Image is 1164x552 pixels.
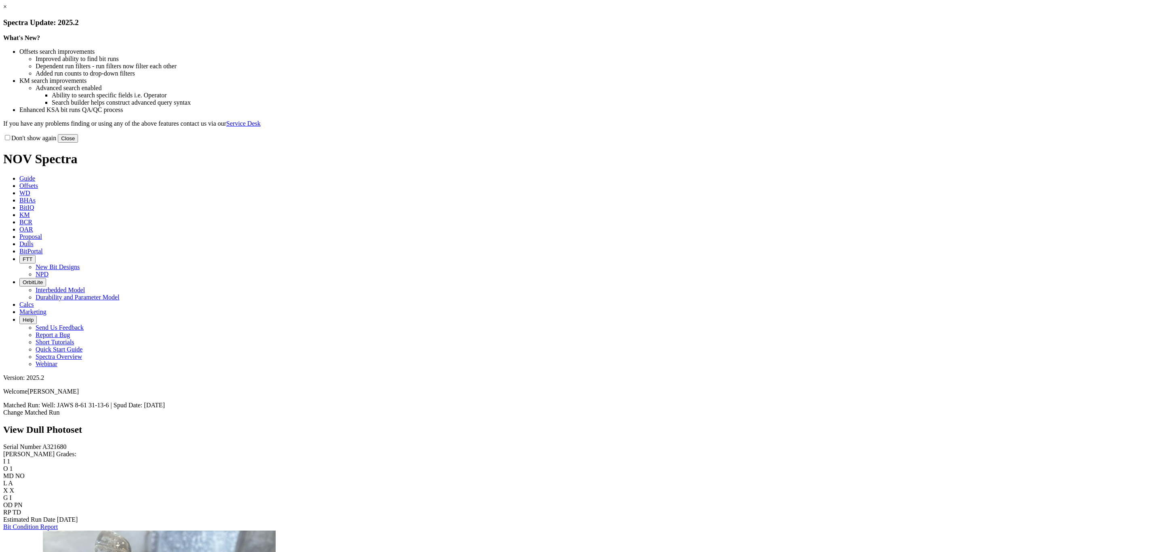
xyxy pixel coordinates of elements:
label: L [3,480,7,487]
span: OAR [19,226,33,233]
a: Quick Start Guide [36,346,82,353]
li: Ability to search specific fields i.e. Operator [52,92,1161,99]
span: OrbitLite [23,279,43,285]
a: Durability and Parameter Model [36,294,120,301]
h3: Spectra Update: 2025.2 [3,18,1161,27]
a: Send Us Feedback [36,324,84,331]
label: Estimated Run Date [3,516,55,523]
label: RP [3,509,11,516]
span: BitPortal [19,248,43,255]
span: TD [13,509,21,516]
a: Short Tutorials [36,339,74,346]
span: X [10,487,15,494]
span: Marketing [19,308,46,315]
span: [DATE] [57,516,78,523]
h1: NOV Spectra [3,152,1161,166]
span: WD [19,190,30,196]
a: Report a Bug [36,331,70,338]
h2: View Dull Photoset [3,424,1161,435]
span: 1 [10,465,13,472]
li: Added run counts to drop-down filters [36,70,1161,77]
label: MD [3,472,14,479]
span: Dulls [19,240,34,247]
a: New Bit Designs [36,263,80,270]
a: NPD [36,271,48,278]
label: O [3,465,8,472]
strong: What's New? [3,34,40,41]
li: Enhanced KSA bit runs QA/QC process [19,106,1161,114]
li: Advanced search enabled [36,84,1161,92]
li: Improved ability to find bit runs [36,55,1161,63]
label: I [3,458,5,465]
button: Close [58,134,78,143]
p: If you have any problems finding or using any of the above features contact us via our [3,120,1161,127]
div: [PERSON_NAME] Grades: [3,451,1161,458]
label: Serial Number [3,443,41,450]
span: BHAs [19,197,36,204]
span: Matched Run: [3,402,40,409]
p: Welcome [3,388,1161,395]
span: BCR [19,219,32,225]
span: Proposal [19,233,42,240]
span: A321680 [42,443,67,450]
span: FTT [23,256,32,262]
a: Webinar [36,360,57,367]
li: Search builder helps construct advanced query syntax [52,99,1161,106]
span: A [8,480,13,487]
span: Help [23,317,34,323]
a: Interbedded Model [36,287,85,293]
span: I [10,494,12,501]
label: Don't show again [3,135,56,141]
span: Well: JAWS 8-61 31-13-6 | Spud Date: [DATE] [42,402,165,409]
span: NO [15,472,25,479]
a: Spectra Overview [36,353,82,360]
a: Service Desk [226,120,261,127]
div: Version: 2025.2 [3,374,1161,381]
span: PN [14,501,22,508]
span: Calcs [19,301,34,308]
span: [PERSON_NAME] [27,388,79,395]
li: Dependent run filters - run filters now filter each other [36,63,1161,70]
a: Bit Condition Report [3,523,58,530]
label: X [3,487,8,494]
a: × [3,3,7,10]
label: G [3,494,8,501]
span: 1 [7,458,10,465]
li: KM search improvements [19,77,1161,84]
a: Change Matched Run [3,409,60,416]
span: Guide [19,175,35,182]
span: BitIQ [19,204,34,211]
span: Offsets [19,182,38,189]
li: Offsets search improvements [19,48,1161,55]
span: KM [19,211,30,218]
input: Don't show again [5,135,10,140]
label: OD [3,501,13,508]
